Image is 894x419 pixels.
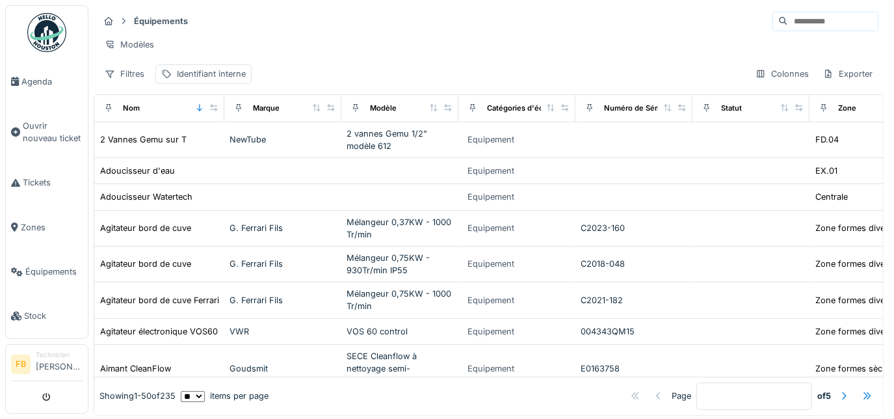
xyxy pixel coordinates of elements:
div: Agitateur bord de cuve [100,258,191,270]
div: Equipement [467,165,514,177]
div: Showing 1 - 50 of 235 [99,390,176,403]
div: VOS 60 control [347,325,453,338]
span: Ouvrir nouveau ticket [23,120,83,144]
div: Identifiant interne [177,68,246,80]
div: Modèles [99,35,160,54]
a: Tickets [6,161,88,205]
a: FB Technicien[PERSON_NAME] [11,350,83,381]
div: Equipement [467,325,514,338]
div: Filtres [99,64,150,83]
div: Mélangeur 0,75KW - 930Tr/min IP55 [347,252,453,277]
div: C2023-160 [581,222,687,234]
a: Zones [6,205,88,249]
div: Mélangeur 0,75KW - 1000 Tr/min [347,288,453,312]
div: NewTube [230,133,336,146]
div: Zone [838,103,856,114]
div: Nom [123,103,140,114]
div: VWR [230,325,336,338]
div: Page [672,390,691,403]
div: 2 Vannes Gemu sur T [100,133,187,146]
div: Catégories d'équipement [487,103,577,114]
div: Statut [721,103,742,114]
div: 004343QM15 [581,325,687,338]
span: Tickets [23,176,83,189]
span: Zones [21,221,83,234]
a: Ouvrir nouveau ticket [6,103,88,161]
div: G. Ferrari Fils [230,258,336,270]
div: Modèle [370,103,397,114]
div: Equipement [467,133,514,146]
div: Exporter [817,64,878,83]
div: Equipement [467,191,514,203]
div: Mélangeur 0,37KW - 1000 Tr/min [347,216,453,241]
div: Equipement [467,294,514,306]
div: Adoucisseur d'eau [100,165,175,177]
div: Marque [253,103,280,114]
div: Adoucisseur Watertech [100,191,192,203]
div: C2021-182 [581,294,687,306]
div: Agitateur électronique VOS60 [100,325,218,338]
div: G. Ferrari Fils [230,222,336,234]
div: Technicien [36,350,83,360]
div: items per page [181,390,269,403]
span: Stock [24,310,83,322]
div: Agitateur bord de cuve Ferrari [100,294,219,306]
strong: of 5 [817,390,831,403]
div: Equipement [467,258,514,270]
strong: Équipements [129,15,193,27]
img: Badge_color-CXgf-gQk.svg [27,13,66,52]
li: [PERSON_NAME] [36,350,83,378]
div: Equipement [467,222,514,234]
span: Équipements [25,265,83,278]
a: Stock [6,294,88,338]
div: Colonnes [750,64,815,83]
div: EX.01 [815,165,837,177]
a: Agenda [6,59,88,103]
div: Numéro de Série [604,103,664,114]
div: Aimant CleanFlow [100,362,171,375]
div: Equipement [467,362,514,375]
div: E0163758 [581,362,687,375]
div: Agitateur bord de cuve [100,222,191,234]
div: Centrale [815,191,848,203]
span: Agenda [21,75,83,88]
a: Équipements [6,250,88,294]
div: C2018-048 [581,258,687,270]
div: 2 vannes Gemu 1/2" modèle 612 [347,128,453,152]
div: Goudsmit [230,362,336,375]
div: SECE Cleanflow à nettoyage semi-automatique [347,350,453,388]
div: FD.04 [815,133,839,146]
div: G. Ferrari Fils [230,294,336,306]
li: FB [11,355,31,374]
